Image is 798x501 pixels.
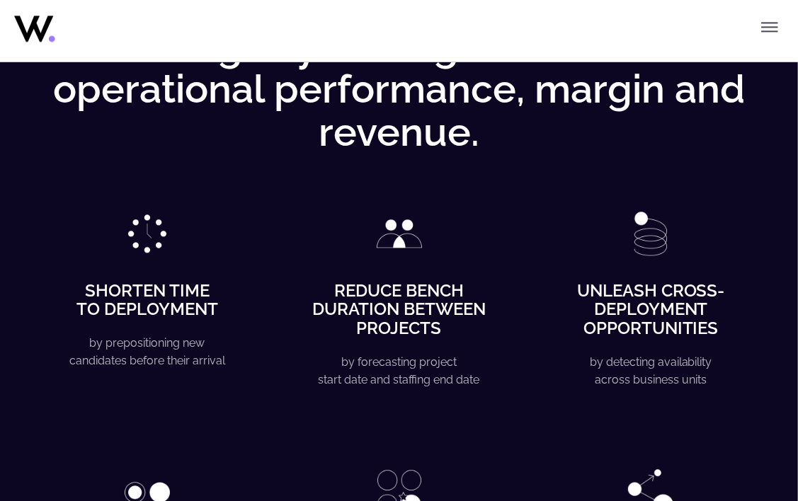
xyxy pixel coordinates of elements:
[292,353,506,407] p: by forecasting project start date and staffing end date
[577,280,725,338] strong: Unleash cross-deployment opportunities
[705,408,778,481] iframe: Chatbot
[312,280,486,338] strong: Reduce bench duration between projects
[76,299,218,319] strong: to deployment
[756,13,784,41] button: Toggle menu
[40,334,254,459] p: by prepositioning new candidates before their arrival
[544,353,758,389] p: by detecting availability across business units
[85,280,210,301] strong: Shorten time
[37,25,762,154] h2: Unlocking key strategies to maximize operational performance, margin and revenue.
